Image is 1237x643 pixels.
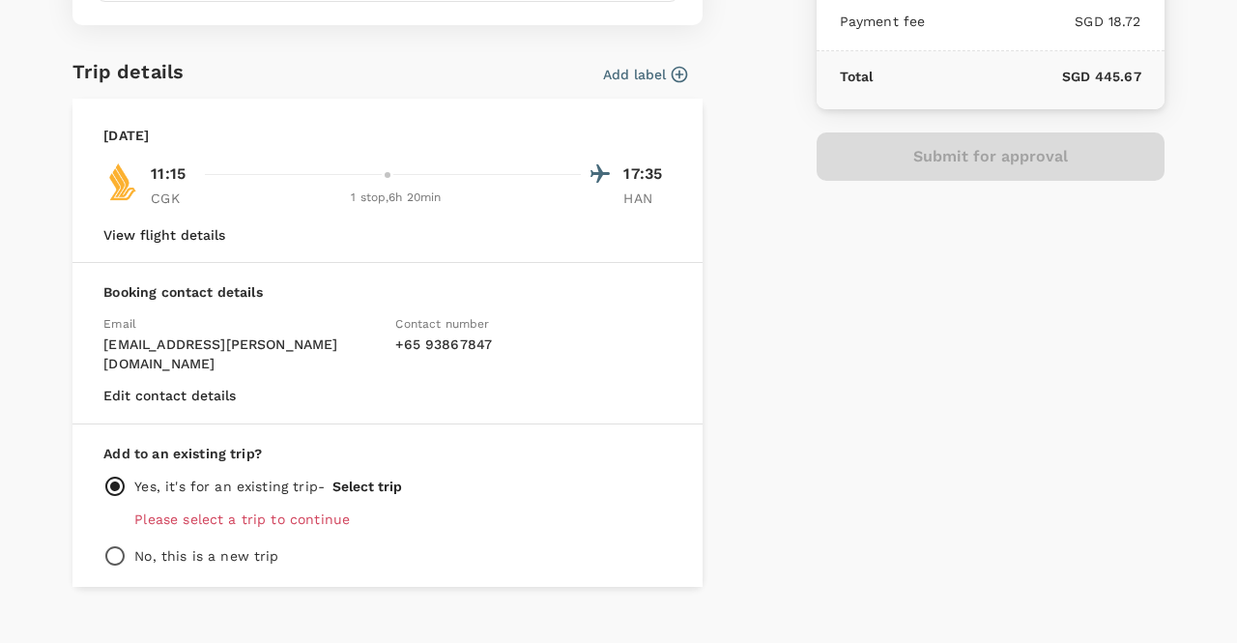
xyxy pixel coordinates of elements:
[925,12,1140,31] p: SGD 18.72
[103,227,225,243] button: View flight details
[332,479,402,494] button: Select trip
[103,282,672,302] p: Booking contact details
[211,189,581,208] div: 1 stop , 6h 20min
[134,546,278,566] p: No, this is a new trip
[103,317,136,331] span: Email
[134,477,325,496] p: Yes, it's for an existing trip -
[623,189,672,208] p: HAN
[103,335,380,373] p: [EMAIL_ADDRESS][PERSON_NAME][DOMAIN_NAME]
[395,317,489,331] span: Contact number
[151,162,186,186] p: 11:15
[103,126,149,145] p: [DATE]
[134,510,672,529] p: Please select a trip to continue
[103,162,142,201] img: SQ
[103,444,672,463] p: Add to an existing trip?
[873,67,1140,86] p: SGD 445.67
[840,67,874,86] p: Total
[623,162,672,186] p: 17:35
[840,12,926,31] p: Payment fee
[395,335,672,354] p: + 65 93867847
[103,388,236,403] button: Edit contact details
[603,65,687,84] button: Add label
[72,56,184,87] h6: Trip details
[151,189,199,208] p: CGK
